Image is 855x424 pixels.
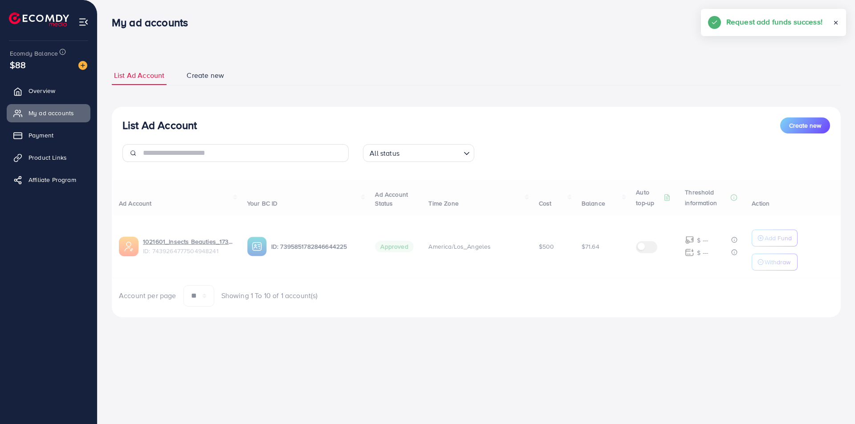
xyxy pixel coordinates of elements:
img: menu [78,17,89,27]
h3: List Ad Account [122,119,197,132]
a: My ad accounts [7,104,90,122]
span: $88 [10,58,26,71]
span: Payment [28,131,53,140]
iframe: Chat [817,384,848,417]
span: Ecomdy Balance [10,49,58,58]
div: Search for option [363,144,474,162]
a: Product Links [7,149,90,166]
a: Payment [7,126,90,144]
a: Overview [7,82,90,100]
span: Affiliate Program [28,175,76,184]
h5: Request add funds success! [726,16,822,28]
span: My ad accounts [28,109,74,117]
img: image [78,61,87,70]
h3: My ad accounts [112,16,195,29]
button: Create new [780,117,830,133]
span: List Ad Account [114,70,164,81]
span: All status [368,147,401,160]
span: Product Links [28,153,67,162]
img: logo [9,12,69,26]
span: Create new [789,121,821,130]
span: Create new [187,70,224,81]
input: Search for option [402,145,460,160]
span: Overview [28,86,55,95]
a: Affiliate Program [7,171,90,189]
